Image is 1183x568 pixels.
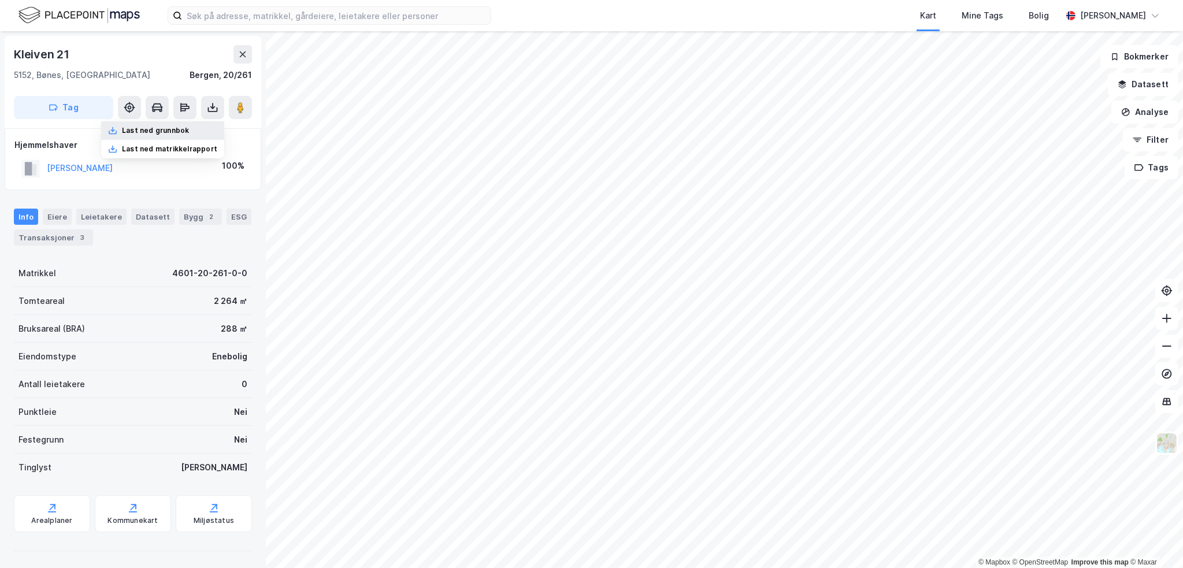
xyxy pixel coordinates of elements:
div: Eiendomstype [18,350,76,363]
div: Kleiven 21 [14,45,72,64]
div: 288 ㎡ [221,322,247,336]
div: Tomteareal [18,294,65,308]
div: 2 [206,211,217,222]
div: Mine Tags [962,9,1003,23]
div: Datasett [131,209,175,225]
div: Festegrunn [18,433,64,447]
div: Arealplaner [31,516,72,525]
div: Hjemmelshaver [14,138,251,152]
div: Last ned matrikkelrapport [122,144,217,154]
button: Datasett [1108,73,1178,96]
button: Filter [1123,128,1178,151]
div: Kommunekart [107,516,158,525]
div: Bolig [1029,9,1049,23]
div: [PERSON_NAME] [181,461,247,474]
div: Enebolig [212,350,247,363]
button: Tags [1125,156,1178,179]
div: Last ned grunnbok [122,126,189,135]
input: Søk på adresse, matrikkel, gårdeiere, leietakere eller personer [182,7,491,24]
a: Mapbox [978,558,1010,566]
div: Miljøstatus [194,516,234,525]
div: 3 [77,232,88,243]
div: Tinglyst [18,461,51,474]
a: OpenStreetMap [1013,558,1069,566]
div: Kontrollprogram for chat [1125,513,1183,568]
div: Kart [920,9,936,23]
div: 5152, Bønes, [GEOGRAPHIC_DATA] [14,68,150,82]
div: 100% [222,159,244,173]
div: Bruksareal (BRA) [18,322,85,336]
div: Bygg [179,209,222,225]
button: Tag [14,96,113,119]
img: Z [1156,432,1178,454]
div: Leietakere [76,209,127,225]
a: Improve this map [1071,558,1129,566]
div: Punktleie [18,405,57,419]
div: Eiere [43,209,72,225]
div: Bergen, 20/261 [190,68,252,82]
div: Nei [234,405,247,419]
div: 2 264 ㎡ [214,294,247,308]
div: Matrikkel [18,266,56,280]
img: logo.f888ab2527a4732fd821a326f86c7f29.svg [18,5,140,25]
button: Bokmerker [1100,45,1178,68]
iframe: Chat Widget [1125,513,1183,568]
div: 4601-20-261-0-0 [172,266,247,280]
div: Info [14,209,38,225]
div: Nei [234,433,247,447]
div: ESG [227,209,251,225]
div: Transaksjoner [14,229,93,246]
div: [PERSON_NAME] [1080,9,1146,23]
button: Analyse [1111,101,1178,124]
div: 0 [242,377,247,391]
div: Antall leietakere [18,377,85,391]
